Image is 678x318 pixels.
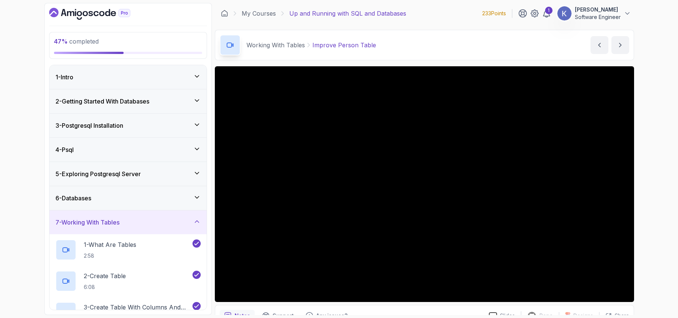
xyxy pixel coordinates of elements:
[50,138,207,162] button: 4-Psql
[84,271,126,280] p: 2 - Create Table
[55,145,74,154] h3: 4 - Psql
[55,239,201,260] button: 1-What Are Tables2:58
[575,6,621,13] p: [PERSON_NAME]
[647,288,671,311] iframe: chat widget
[50,89,207,113] button: 2-Getting Started With Databases
[49,8,147,20] a: Dashboard
[55,169,141,178] h3: 5 - Exploring Postgresql Server
[289,9,406,18] p: Up and Running with SQL and Databases
[50,114,207,137] button: 3-Postgresql Installation
[611,36,629,54] button: next content
[55,121,123,130] h3: 3 - Postgresql Installation
[54,38,99,45] span: completed
[575,13,621,21] p: Software Engineer
[542,9,551,18] a: 1
[84,252,136,260] p: 2:58
[54,38,68,45] span: 47 %
[312,41,376,50] p: Improve Person Table
[557,6,631,21] button: user profile image[PERSON_NAME]Software Engineer
[545,7,553,14] div: 1
[84,283,126,291] p: 6:08
[55,97,149,106] h3: 2 - Getting Started With Databases
[215,66,634,302] iframe: 4 - Improve person Table
[242,9,276,18] a: My Courses
[55,73,73,82] h3: 1 - Intro
[55,218,120,227] h3: 7 - Working With Tables
[50,162,207,186] button: 5-Exploring Postgresql Server
[84,303,191,312] p: 3 - Create Table With Columns And Datatypes
[50,65,207,89] button: 1-Intro
[246,41,305,50] p: Working With Tables
[221,10,228,17] a: Dashboard
[55,194,91,203] h3: 6 - Databases
[84,240,136,249] p: 1 - What Are Tables
[50,210,207,234] button: 7-Working With Tables
[482,10,506,17] p: 233 Points
[50,186,207,210] button: 6-Databases
[55,271,201,292] button: 2-Create Table6:08
[591,36,608,54] button: previous content
[557,6,572,20] img: user profile image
